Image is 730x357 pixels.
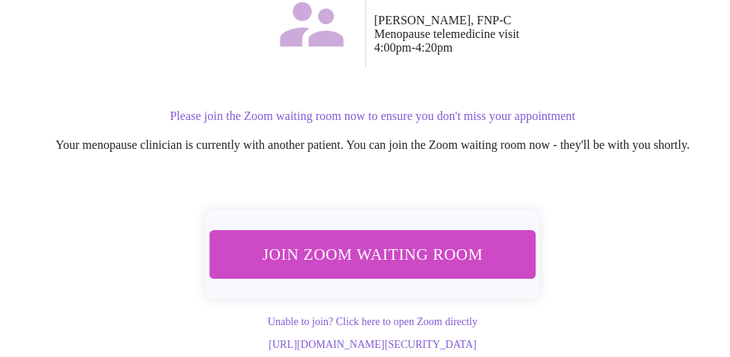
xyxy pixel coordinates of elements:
[374,14,706,55] p: [PERSON_NAME], FNP-C Menopause telemedicine visit 4:00pm - 4:20pm
[40,138,706,152] p: Your menopause clinician is currently with another patient. You can join the Zoom waiting room no...
[40,109,706,123] p: Please join the Zoom waiting room now to ensure you don't miss your appointment
[206,230,540,280] button: Join Zoom Waiting Room
[268,339,476,350] a: [URL][DOMAIN_NAME][SECURITY_DATA]
[268,316,478,327] a: Unable to join? Click here to open Zoom directly
[227,240,519,269] span: Join Zoom Waiting Room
